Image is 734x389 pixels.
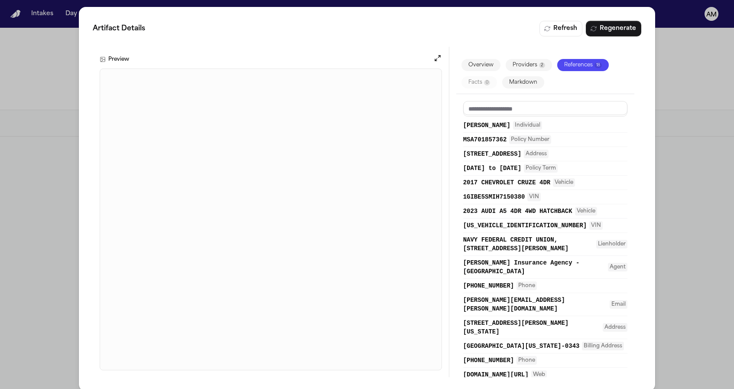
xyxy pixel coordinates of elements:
[506,59,552,71] button: Providers2
[463,150,627,158] button: [STREET_ADDRESS]Address
[516,281,537,290] span: Phone
[108,56,129,63] h3: Preview
[575,207,597,216] span: Vehicle
[463,207,572,216] span: 2023 AUDI A5 4DR 4WD HATCHBACK
[463,342,627,350] button: [GEOGRAPHIC_DATA][US_STATE]-0343Billing Address
[484,80,490,85] span: 0
[463,235,594,253] span: NAVY FEDERAL CREDIT UNION, [STREET_ADDRESS][PERSON_NAME]
[594,62,602,68] span: 18
[610,300,627,309] span: Email
[463,164,521,173] span: [DATE] to [DATE]
[463,296,627,313] button: [PERSON_NAME][EMAIL_ADDRESS][PERSON_NAME][DOMAIN_NAME]Email
[553,178,575,187] span: Vehicle
[603,323,627,332] span: Address
[463,164,627,173] button: [DATE] to [DATE]Policy Term
[502,76,544,88] button: Markdown
[463,193,525,201] span: 1GIBE5SMIH7150380
[463,281,514,290] span: [PHONE_NUMBER]
[463,319,627,336] button: [STREET_ADDRESS][PERSON_NAME][US_STATE]Address
[528,193,541,201] span: VIN
[463,193,627,201] button: 1GIBE5SMIH7150380VIN
[463,235,627,253] button: NAVY FEDERAL CREDIT UNION, [STREET_ADDRESS][PERSON_NAME]Lienholder
[100,69,442,370] iframe: J. Smith - 1P Declarations Page - MEEMIC Insurance - 3.7.25 to 9.7.25
[433,54,442,62] button: Open preview
[463,356,514,365] span: [PHONE_NUMBER]
[586,21,641,36] button: Regenerate Digest
[596,240,627,248] span: Lienholder
[524,164,558,173] span: Policy Term
[463,178,551,187] span: 2017 CHEVROLET CRUZE 4DR
[539,21,582,36] button: Refresh Digest
[463,135,507,144] span: MSA701857362
[463,178,627,187] button: 2017 CHEVROLET CRUZE 4DRVehicle
[463,121,510,130] span: [PERSON_NAME]
[524,150,549,158] span: Address
[463,121,627,130] button: [PERSON_NAME]Individual
[463,221,627,230] button: [US_VEHICLE_IDENTIFICATION_NUMBER]VIN
[463,221,587,230] span: [US_VEHICLE_IDENTIFICATION_NUMBER]
[463,207,627,216] button: 2023 AUDI A5 4DR 4WD HATCHBACKVehicle
[589,221,603,230] span: VIN
[463,135,627,144] button: MSA701857362Policy Number
[582,342,624,350] span: Billing Address
[463,356,627,365] button: [PHONE_NUMBER]Phone
[463,150,521,158] span: [STREET_ADDRESS]
[463,370,529,379] span: [DOMAIN_NAME][URL]
[510,135,552,144] span: Policy Number
[539,62,545,68] span: 2
[461,59,500,71] button: Overview
[463,342,580,350] span: [GEOGRAPHIC_DATA][US_STATE]-0343
[557,59,609,71] button: References18
[531,370,547,379] span: Web
[608,263,627,271] span: Agent
[516,356,537,365] span: Phone
[513,121,542,130] span: Individual
[463,370,627,379] button: [DOMAIN_NAME][URL]Web
[463,258,627,276] button: [PERSON_NAME] Insurance Agency - [GEOGRAPHIC_DATA]Agent
[93,23,145,34] span: Artifact Details
[463,281,627,290] button: [PHONE_NUMBER]Phone
[463,296,607,313] span: [PERSON_NAME][EMAIL_ADDRESS][PERSON_NAME][DOMAIN_NAME]
[461,76,497,88] button: Facts0
[463,319,600,336] span: [STREET_ADDRESS][PERSON_NAME][US_STATE]
[463,258,605,276] span: [PERSON_NAME] Insurance Agency - [GEOGRAPHIC_DATA]
[433,54,442,65] button: Open preview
